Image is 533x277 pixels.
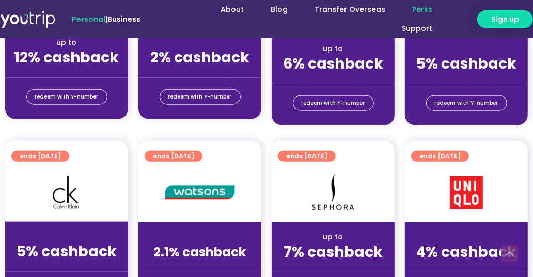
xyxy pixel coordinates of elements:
div: up to [413,232,520,242]
strong: 2% cashback [150,47,249,68]
a: ends [DATE] [145,151,202,162]
span: | [72,14,140,24]
div: (for stays only) [413,73,520,84]
strong: 5% cashback [17,241,117,262]
a: ends [DATE] [11,151,69,162]
div: up to [13,37,120,48]
div: up to [280,232,386,242]
div: up to [413,43,520,54]
div: (for stays only) [13,261,120,272]
div: up to [13,231,120,242]
div: (for stays only) [280,73,386,84]
strong: 4% cashback [416,242,516,262]
a: ends [DATE] [278,151,336,162]
div: (for stays only) [280,262,386,272]
span: redeem with Y-number [168,90,232,104]
strong: 5% cashback [416,54,516,74]
a: redeem with Y-number [426,95,507,111]
span: ends [DATE] [20,151,61,162]
a: Support [388,19,446,38]
div: up to [280,43,386,54]
a: redeem with Y-number [160,89,241,105]
a: ends [DATE] [411,151,469,162]
div: up to [147,232,253,242]
a: redeem with Y-number [293,95,374,111]
span: Sign up [491,14,519,25]
strong: 7% cashback [284,242,383,262]
a: Business [107,14,140,24]
span: ends [DATE] [286,151,327,162]
div: up to [147,37,253,48]
span: Personal [72,14,105,24]
span: ends [DATE] [419,151,461,162]
strong: 12% cashback [14,47,119,68]
a: Sign up [477,10,533,28]
span: redeem with Y-number [35,90,99,104]
div: (for stays only) [147,67,253,78]
strong: 2.1% cashback [154,243,246,260]
span: ends [DATE] [153,151,194,162]
div: (for stays only) [147,262,253,272]
div: (for stays only) [413,262,520,272]
a: redeem with Y-number [26,89,107,105]
strong: 6% cashback [283,54,383,74]
span: redeem with Y-number [302,96,365,110]
span: redeem with Y-number [435,96,498,110]
div: (for stays only) [13,67,120,78]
